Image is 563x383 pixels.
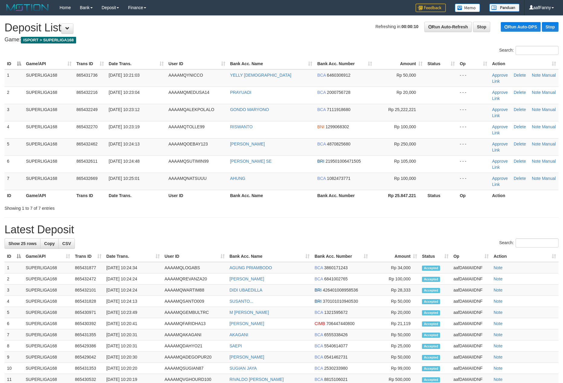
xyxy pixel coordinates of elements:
td: SUPERLIGA168 [24,87,74,104]
span: Copy 7111918680 to clipboard [327,107,350,112]
th: Game/API: activate to sort column ascending [23,251,72,262]
span: Copy 706447440800 to clipboard [326,321,354,326]
td: SUPERLIGA168 [23,363,72,374]
td: 865430971 [72,307,104,318]
th: Date Trans.: activate to sort column ascending [104,251,162,262]
span: 865432216 [76,90,98,95]
td: SUPERLIGA168 [23,296,72,307]
td: Rp 21,119 [370,318,420,329]
td: AAAAMQADEGOPUR20 [162,352,227,363]
a: M [PERSON_NAME] [230,310,269,315]
td: 865432101 [72,285,104,296]
span: BCA [314,366,323,371]
td: 865431828 [72,296,104,307]
td: SUPERLIGA168 [23,352,72,363]
td: Rp 50,000 [370,296,420,307]
td: aafDAMAIIDNF [451,352,491,363]
td: 865431353 [72,363,104,374]
td: SUPERLIGA168 [24,173,74,190]
a: Note [494,355,503,359]
a: Run Auto-Refresh [424,22,472,32]
a: Manual Link [492,73,556,84]
td: - - - [457,69,490,87]
th: Bank Acc. Number [315,190,375,201]
span: Show 25 rows [8,241,37,246]
td: AAAAMQREVANZA20 [162,273,227,285]
strong: 00:00:10 [401,24,418,29]
img: Button%20Memo.svg [455,4,480,12]
span: Accepted [422,377,440,382]
th: ID: activate to sort column descending [5,58,24,69]
a: [PERSON_NAME] SE [230,159,272,164]
a: Note [532,90,541,95]
th: Bank Acc. Number: activate to sort column ascending [315,58,375,69]
td: 8 [5,340,23,352]
td: 6 [5,155,24,173]
td: AAAAMQFARIDHA13 [162,318,227,329]
td: SUPERLIGA168 [23,340,72,352]
td: 4 [5,121,24,138]
span: CIMB [314,321,325,326]
td: aafDAMAIIDNF [451,296,491,307]
a: Manual Link [492,142,556,152]
span: Copy 426401008958536 to clipboard [323,288,358,292]
a: Note [494,288,503,292]
span: [DATE] 10:24:13 [109,142,140,146]
td: SUPERLIGA168 [24,69,74,87]
th: Bank Acc. Name: activate to sort column ascending [228,58,315,69]
a: Approve [492,73,508,78]
td: aafDAMAIIDNF [451,285,491,296]
td: 7 [5,173,24,190]
td: [DATE] 10:24:13 [104,296,162,307]
td: SUPERLIGA168 [24,155,74,173]
a: Show 25 rows [5,238,40,249]
td: SUPERLIGA168 [24,104,74,121]
span: Copy 2530233980 to clipboard [324,366,348,371]
span: Refreshing in: [375,24,418,29]
a: CSV [58,238,75,249]
a: Note [532,142,541,146]
label: Search: [499,46,558,55]
a: Note [532,73,541,78]
img: panduan.png [489,4,520,12]
a: AHUNG [230,176,246,181]
td: AAAAMQAKAGANI [162,329,227,340]
td: Rp 20,000 [370,307,420,318]
th: Action [490,190,558,201]
span: Accepted [422,310,440,315]
span: BCA [317,142,326,146]
span: Copy 3860171243 to clipboard [324,265,348,270]
span: Copy 6841002765 to clipboard [324,276,348,281]
span: AAAAMQSUTIMIN99 [169,159,209,164]
a: Note [494,310,503,315]
input: Search: [516,46,558,55]
th: Status [425,190,457,201]
td: aafDAMAIIDNF [451,340,491,352]
td: 865430392 [72,318,104,329]
span: AAAAMQOEBAY123 [169,142,208,146]
th: Game/API [24,190,74,201]
td: [DATE] 10:20:31 [104,340,162,352]
a: Note [532,124,541,129]
a: [PERSON_NAME] [230,321,264,326]
span: 865432611 [76,159,98,164]
td: AAAAMQSANTO009 [162,296,227,307]
td: aafDAMAIIDNF [451,273,491,285]
span: Copy 5540614077 to clipboard [324,343,348,348]
th: Bank Acc. Name [228,190,315,201]
th: Op: activate to sort column ascending [451,251,491,262]
span: [DATE] 10:25:01 [109,176,140,181]
span: Copy 6460306912 to clipboard [327,73,350,78]
th: Date Trans. [106,190,166,201]
td: Rp 34,000 [370,262,420,273]
a: Note [494,332,503,337]
span: Rp 25,222,221 [388,107,416,112]
a: Note [494,377,503,382]
td: 1 [5,262,23,273]
span: BCA [314,355,323,359]
span: AAAAMQNATSUUU [169,176,207,181]
td: - - - [457,173,490,190]
td: - - - [457,104,490,121]
th: ID [5,190,24,201]
td: Rp 25,000 [370,340,420,352]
